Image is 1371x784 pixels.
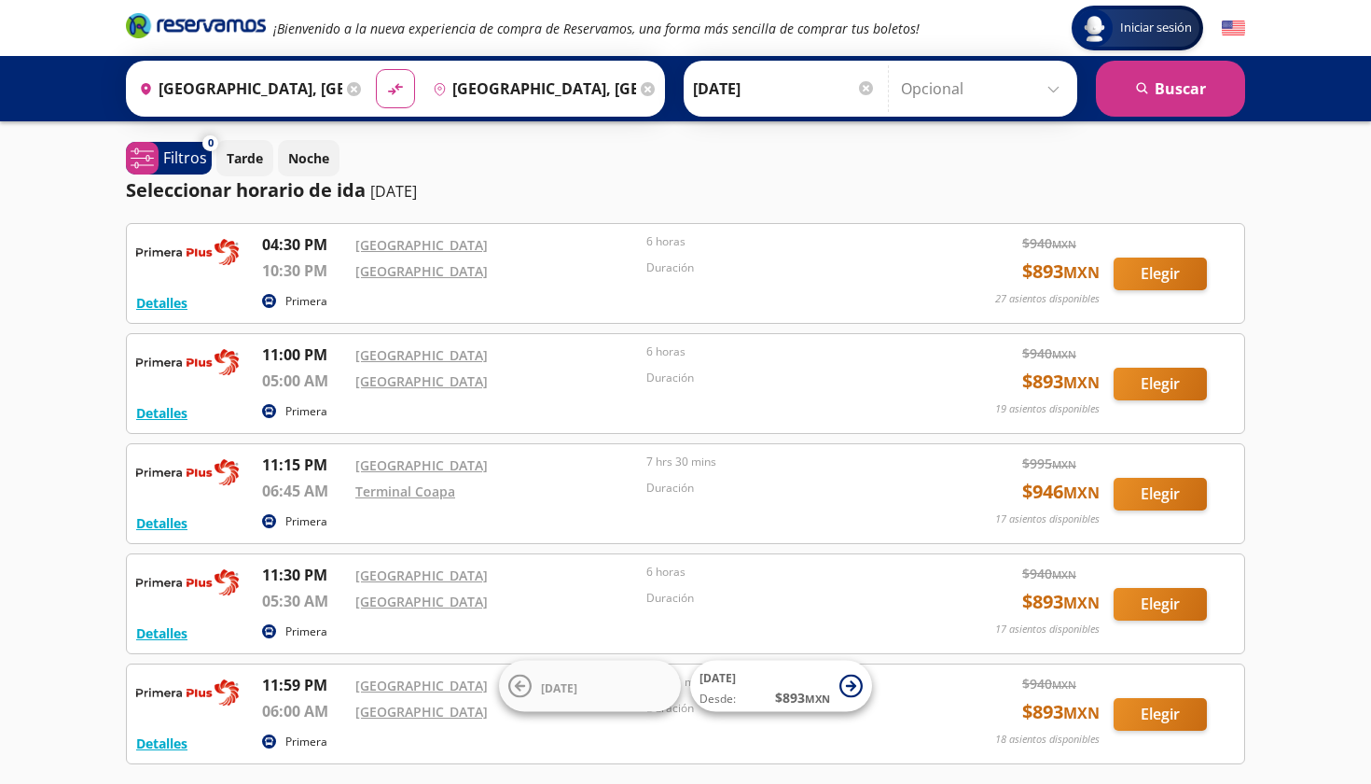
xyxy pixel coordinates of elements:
[1022,588,1100,616] span: $ 893
[646,259,928,276] p: Duración
[355,372,488,390] a: [GEOGRAPHIC_DATA]
[136,564,239,601] img: RESERVAMOS
[355,567,488,584] a: [GEOGRAPHIC_DATA]
[1022,698,1100,726] span: $ 893
[646,454,928,470] p: 7 hrs 30 mins
[208,135,214,151] span: 0
[1114,478,1207,511] button: Elegir
[136,454,239,491] img: RESERVAMOS
[136,734,187,753] button: Detalles
[285,513,327,530] p: Primera
[646,233,928,250] p: 6 horas
[1063,483,1100,503] small: MXN
[262,700,346,722] p: 06:00 AM
[1022,368,1100,396] span: $ 893
[136,623,187,643] button: Detalles
[136,233,239,271] img: RESERVAMOS
[216,140,273,176] button: Tarde
[1022,343,1076,363] span: $ 940
[1022,258,1100,286] span: $ 893
[1063,703,1100,723] small: MXN
[805,692,830,706] small: MXN
[262,480,346,502] p: 06:45 AM
[126,176,366,204] p: Seleccionar horario de ida
[693,65,876,112] input: Elegir Fecha
[355,703,488,721] a: [GEOGRAPHIC_DATA]
[262,590,346,612] p: 05:30 AM
[1114,258,1207,290] button: Elegir
[278,140,339,176] button: Noche
[1096,61,1245,117] button: Buscar
[1052,347,1076,361] small: MXN
[1052,678,1076,692] small: MXN
[355,456,488,474] a: [GEOGRAPHIC_DATA]
[995,291,1100,307] p: 27 asientos disponibles
[126,11,266,39] i: Brand Logo
[1022,564,1076,583] span: $ 940
[690,661,872,712] button: [DATE]Desde:$893MXN
[646,370,928,386] p: Duración
[285,623,327,640] p: Primera
[126,11,266,45] a: Brand Logo
[646,480,928,497] p: Duración
[541,679,577,695] span: [DATE]
[699,670,736,686] span: [DATE]
[355,236,488,254] a: [GEOGRAPHIC_DATA]
[285,403,327,420] p: Primera
[273,20,920,37] em: ¡Bienvenido a la nueva experiencia de compra de Reservamos, una forma más sencilla de comprar tus...
[995,622,1100,637] p: 17 asientos disponibles
[262,564,346,586] p: 11:30 PM
[227,148,263,168] p: Tarde
[262,454,346,476] p: 11:15 PM
[163,147,207,169] p: Filtros
[126,142,212,175] button: 0Filtros
[1114,588,1207,621] button: Elegir
[995,401,1100,417] p: 19 asientos disponibles
[1052,237,1076,251] small: MXN
[995,732,1100,748] p: 18 asientos disponibles
[262,233,346,256] p: 04:30 PM
[1113,19,1199,37] span: Iniciar sesión
[1222,17,1245,40] button: English
[262,343,346,366] p: 11:00 PM
[775,688,830,707] span: $ 893
[425,65,636,112] input: Buscar Destino
[499,661,681,712] button: [DATE]
[262,370,346,392] p: 05:00 AM
[1063,262,1100,283] small: MXN
[355,677,488,694] a: [GEOGRAPHIC_DATA]
[136,343,239,381] img: RESERVAMOS
[1022,674,1076,693] span: $ 940
[1052,457,1076,471] small: MXN
[1022,233,1076,253] span: $ 940
[370,180,417,203] p: [DATE]
[646,590,928,607] p: Duración
[285,293,327,310] p: Primera
[355,483,455,500] a: Terminal Coapa
[355,346,488,364] a: [GEOGRAPHIC_DATA]
[1052,567,1076,581] small: MXN
[136,293,187,313] button: Detalles
[646,564,928,581] p: 6 horas
[136,403,187,423] button: Detalles
[262,674,346,696] p: 11:59 PM
[285,734,327,750] p: Primera
[1114,368,1207,400] button: Elegir
[646,343,928,360] p: 6 horas
[1022,478,1100,506] span: $ 946
[136,513,187,533] button: Detalles
[355,593,488,610] a: [GEOGRAPHIC_DATA]
[995,511,1100,527] p: 17 asientos disponibles
[355,262,488,280] a: [GEOGRAPHIC_DATA]
[699,691,736,707] span: Desde:
[1114,698,1207,731] button: Elegir
[136,674,239,711] img: RESERVAMOS
[262,259,346,282] p: 10:30 PM
[1022,454,1076,473] span: $ 995
[901,65,1068,112] input: Opcional
[1063,372,1100,393] small: MXN
[132,65,342,112] input: Buscar Origen
[1063,593,1100,613] small: MXN
[288,148,329,168] p: Noche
